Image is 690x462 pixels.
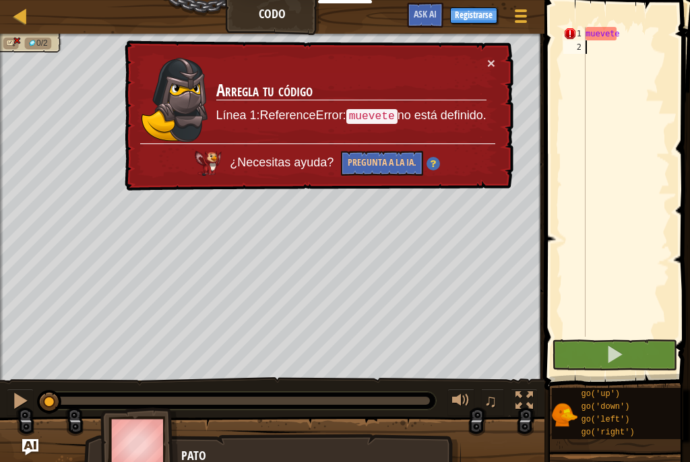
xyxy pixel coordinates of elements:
button: ♫ [481,389,504,416]
code: muevete [346,109,398,124]
div: 1 [563,27,586,40]
img: portrait.png [552,402,577,428]
button: Ajustar volúmen [447,389,474,416]
li: Recoge las gemas. [25,38,51,49]
button: Mostrar menú del juego [504,3,538,34]
img: AI [195,151,222,175]
span: ¿Necesitas ayuda? [230,156,337,169]
span: Ask AI [414,7,437,20]
span: go('left') [581,415,629,424]
img: Hint [427,157,440,170]
button: Shift+Enter: Ejecutar código actual. [552,339,677,370]
button: Registrarse [450,7,497,24]
button: Ask AI [22,439,38,455]
h3: Arregla tu código [216,81,487,100]
div: 2 [563,40,586,54]
button: × [487,56,495,70]
span: 0/2 [36,39,48,48]
p: Línea 1:ReferenceError: no está definido. [216,107,487,125]
span: go('down') [581,402,629,411]
span: go('right') [581,428,634,437]
button: Pregunta a la IA. [341,151,423,176]
span: ♫ [484,391,497,411]
img: duck_amara.png [141,57,208,143]
span: go('up') [581,389,620,399]
button: Ctrl + P: Pause [7,389,34,416]
button: Alterna pantalla completa. [511,389,538,416]
button: Ask AI [407,3,443,28]
li: No code problems. [3,38,19,49]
